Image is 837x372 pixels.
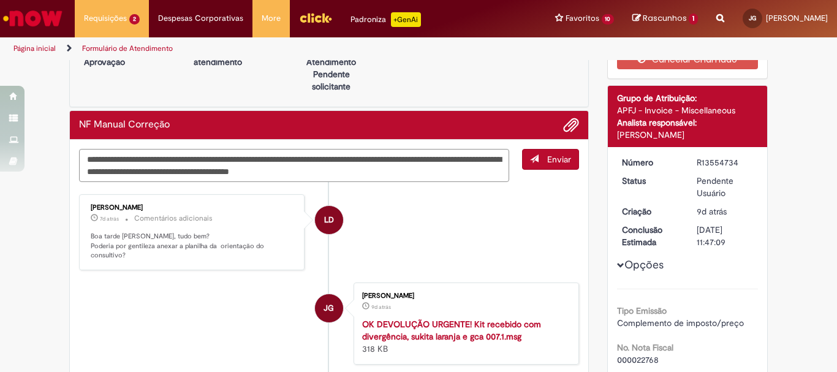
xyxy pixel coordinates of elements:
span: 1 [689,13,698,25]
span: 9d atrás [371,303,391,311]
span: [PERSON_NAME] [766,13,828,23]
a: Formulário de Atendimento [82,44,173,53]
span: Despesas Corporativas [158,12,243,25]
b: Tipo Emissão [617,305,667,316]
ul: Trilhas de página [9,37,549,60]
p: +GenAi [391,12,421,27]
dt: Status [613,175,688,187]
div: Grupo de Atribuição: [617,92,759,104]
span: 000022768 [617,354,659,365]
dt: Número [613,156,688,169]
button: Enviar [522,149,579,170]
div: [DATE] 11:47:09 [697,224,754,248]
span: More [262,12,281,25]
textarea: Digite sua mensagem aqui... [79,149,509,182]
button: Adicionar anexos [563,117,579,133]
div: Larissa Davide [315,206,343,234]
span: 9d atrás [697,206,727,217]
small: Comentários adicionais [134,213,213,224]
a: OK DEVOLUÇÃO URGENTE! Kit recebido com divergência, sukita laranja e gca 007.1.msg [362,319,541,342]
a: Rascunhos [632,13,698,25]
a: Página inicial [13,44,56,53]
div: Jonhyn Duarte Barute Guaiato [315,294,343,322]
img: click_logo_yellow_360x200.png [299,9,332,27]
dt: Criação [613,205,688,218]
div: R13554734 [697,156,754,169]
div: Analista responsável: [617,116,759,129]
span: LD [324,205,334,235]
time: 22/09/2025 11:47:06 [697,206,727,217]
p: Pendente solicitante [301,68,361,93]
time: 24/09/2025 11:48:55 [100,215,119,222]
div: APFJ - Invoice - Miscellaneous [617,104,759,116]
div: Pendente Usuário [697,175,754,199]
span: 2 [129,14,140,25]
div: [PERSON_NAME] [362,292,566,300]
span: Requisições [84,12,127,25]
b: No. Nota Fiscal [617,342,673,353]
span: JG [749,14,756,22]
div: [PERSON_NAME] [91,204,295,211]
div: Padroniza [350,12,421,27]
dt: Conclusão Estimada [613,224,688,248]
div: 318 KB [362,318,566,355]
span: 7d atrás [100,215,119,222]
span: 10 [602,14,615,25]
span: JG [324,294,334,323]
span: Favoritos [566,12,599,25]
div: [PERSON_NAME] [617,129,759,141]
h2: NF Manual Correção Histórico de tíquete [79,120,170,131]
img: ServiceNow [1,6,64,31]
p: Boa tarde [PERSON_NAME], tudo bem? Poderia por gentileza anexar a planilha da orientação do consu... [91,232,295,260]
span: Rascunhos [643,12,687,24]
span: Complemento de imposto/preço [617,317,744,328]
span: Enviar [547,154,571,165]
time: 22/09/2025 11:46:56 [371,303,391,311]
div: 22/09/2025 11:47:06 [697,205,754,218]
